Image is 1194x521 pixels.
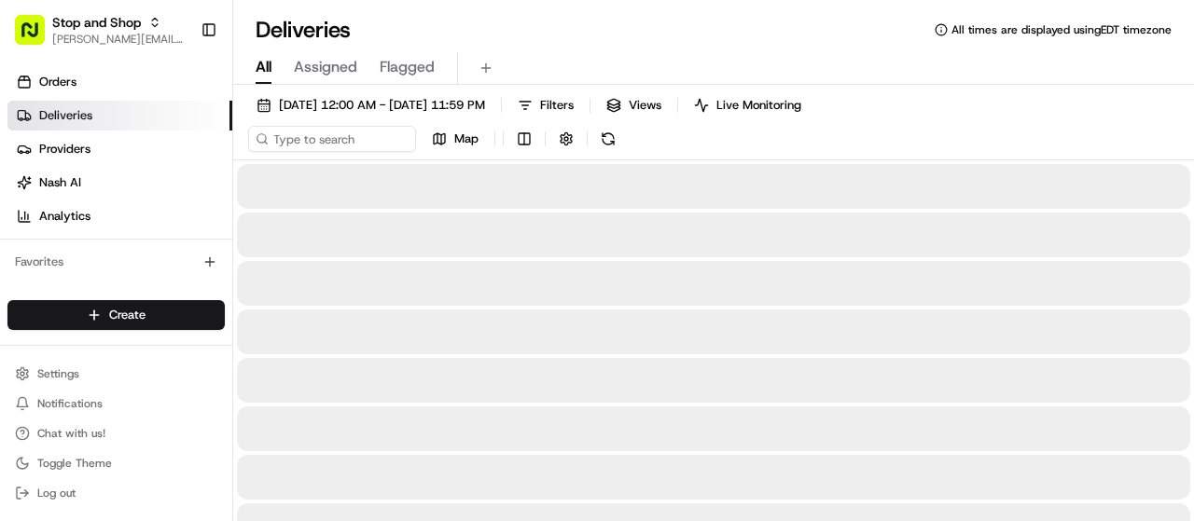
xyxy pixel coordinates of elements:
a: Orders [7,67,232,97]
button: Stop and Shop[PERSON_NAME][EMAIL_ADDRESS][PERSON_NAME][DOMAIN_NAME] [7,7,193,52]
span: Flagged [380,56,435,78]
span: Assigned [294,56,357,78]
span: Providers [39,141,90,158]
span: Chat with us! [37,426,105,441]
span: Live Monitoring [716,97,801,114]
h1: Deliveries [256,15,351,45]
span: Create [109,307,146,323]
span: Nash AI [39,174,81,191]
button: Log out [7,480,225,506]
button: Refresh [595,126,621,152]
span: [DATE] 12:00 AM - [DATE] 11:59 PM [279,97,485,114]
span: All times are displayed using EDT timezone [951,22,1172,37]
span: Toggle Theme [37,456,112,471]
input: Type to search [248,126,416,152]
span: All [256,56,271,78]
button: Notifications [7,391,225,417]
button: Toggle Theme [7,450,225,476]
button: [PERSON_NAME][EMAIL_ADDRESS][PERSON_NAME][DOMAIN_NAME] [52,32,186,47]
span: Analytics [39,208,90,225]
div: Favorites [7,247,225,277]
span: Notifications [37,396,103,411]
button: Map [423,126,487,152]
button: Settings [7,361,225,387]
button: [DATE] 12:00 AM - [DATE] 11:59 PM [248,92,493,118]
span: Filters [540,97,574,114]
span: Orders [39,74,76,90]
span: Log out [37,486,76,500]
button: Create [7,300,225,330]
span: Views [629,97,661,114]
a: Analytics [7,201,232,231]
a: Providers [7,134,232,164]
button: Chat with us! [7,420,225,446]
button: Views [598,92,670,118]
a: Nash AI [7,168,232,198]
button: Stop and Shop [52,13,141,32]
button: Live Monitoring [686,92,810,118]
a: Deliveries [7,101,232,130]
span: Settings [37,366,79,381]
span: Deliveries [39,107,92,124]
span: Map [454,130,479,147]
button: Filters [509,92,582,118]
